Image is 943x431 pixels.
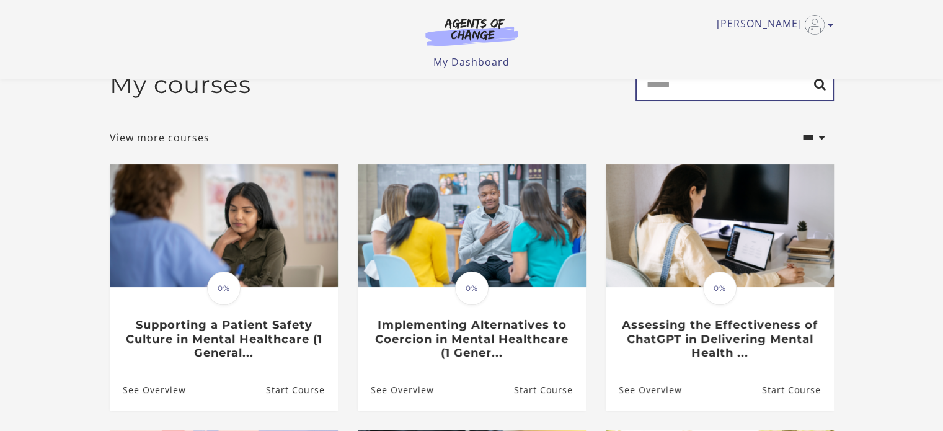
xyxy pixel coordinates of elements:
[703,272,737,305] span: 0%
[761,370,833,410] a: Assessing the Effectiveness of ChatGPT in Delivering Mental Health ...: Resume Course
[455,272,489,305] span: 0%
[265,370,337,410] a: Supporting a Patient Safety Culture in Mental Healthcare (1 General...: Resume Course
[513,370,585,410] a: Implementing Alternatives to Coercion in Mental Healthcare (1 Gener...: Resume Course
[110,130,210,145] a: View more courses
[207,272,241,305] span: 0%
[110,70,251,99] h2: My courses
[110,370,186,410] a: Supporting a Patient Safety Culture in Mental Healthcare (1 General...: See Overview
[358,370,434,410] a: Implementing Alternatives to Coercion in Mental Healthcare (1 Gener...: See Overview
[371,318,572,360] h3: Implementing Alternatives to Coercion in Mental Healthcare (1 Gener...
[606,370,682,410] a: Assessing the Effectiveness of ChatGPT in Delivering Mental Health ...: See Overview
[619,318,820,360] h3: Assessing the Effectiveness of ChatGPT in Delivering Mental Health ...
[412,17,531,46] img: Agents of Change Logo
[123,318,324,360] h3: Supporting a Patient Safety Culture in Mental Healthcare (1 General...
[433,55,510,69] a: My Dashboard
[717,15,828,35] a: Toggle menu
